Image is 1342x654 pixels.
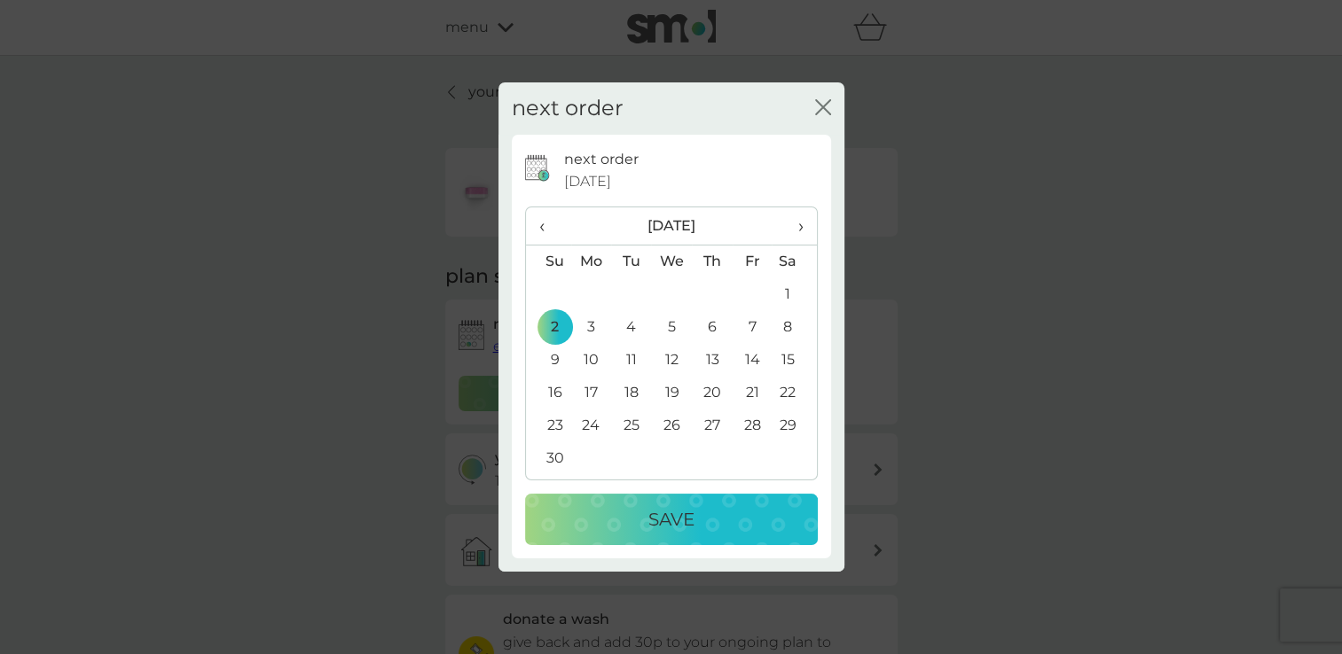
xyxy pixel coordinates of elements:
[692,245,732,278] th: Th
[651,344,692,377] td: 12
[733,377,773,409] td: 21
[733,245,773,278] th: Fr
[611,311,651,344] td: 4
[785,207,803,245] span: ›
[526,311,571,344] td: 2
[539,207,558,245] span: ‹
[772,278,816,311] td: 1
[564,148,639,171] p: next order
[648,505,695,533] p: Save
[772,311,816,344] td: 8
[651,377,692,409] td: 19
[571,207,773,245] th: [DATE]
[525,494,818,545] button: Save
[571,344,612,377] td: 10
[692,311,732,344] td: 6
[772,245,816,278] th: Sa
[512,96,624,121] h2: next order
[651,245,692,278] th: We
[564,170,611,193] span: [DATE]
[733,409,773,442] td: 28
[692,377,732,409] td: 20
[526,344,571,377] td: 9
[611,344,651,377] td: 11
[611,245,651,278] th: Tu
[733,344,773,377] td: 14
[611,377,651,409] td: 18
[815,99,831,118] button: close
[571,311,612,344] td: 3
[733,311,773,344] td: 7
[611,409,651,442] td: 25
[526,409,571,442] td: 23
[571,409,612,442] td: 24
[772,409,816,442] td: 29
[526,245,571,278] th: Su
[692,409,732,442] td: 27
[651,409,692,442] td: 26
[692,344,732,377] td: 13
[651,311,692,344] td: 5
[526,442,571,475] td: 30
[526,377,571,409] td: 16
[571,377,612,409] td: 17
[772,377,816,409] td: 22
[571,245,612,278] th: Mo
[772,344,816,377] td: 15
